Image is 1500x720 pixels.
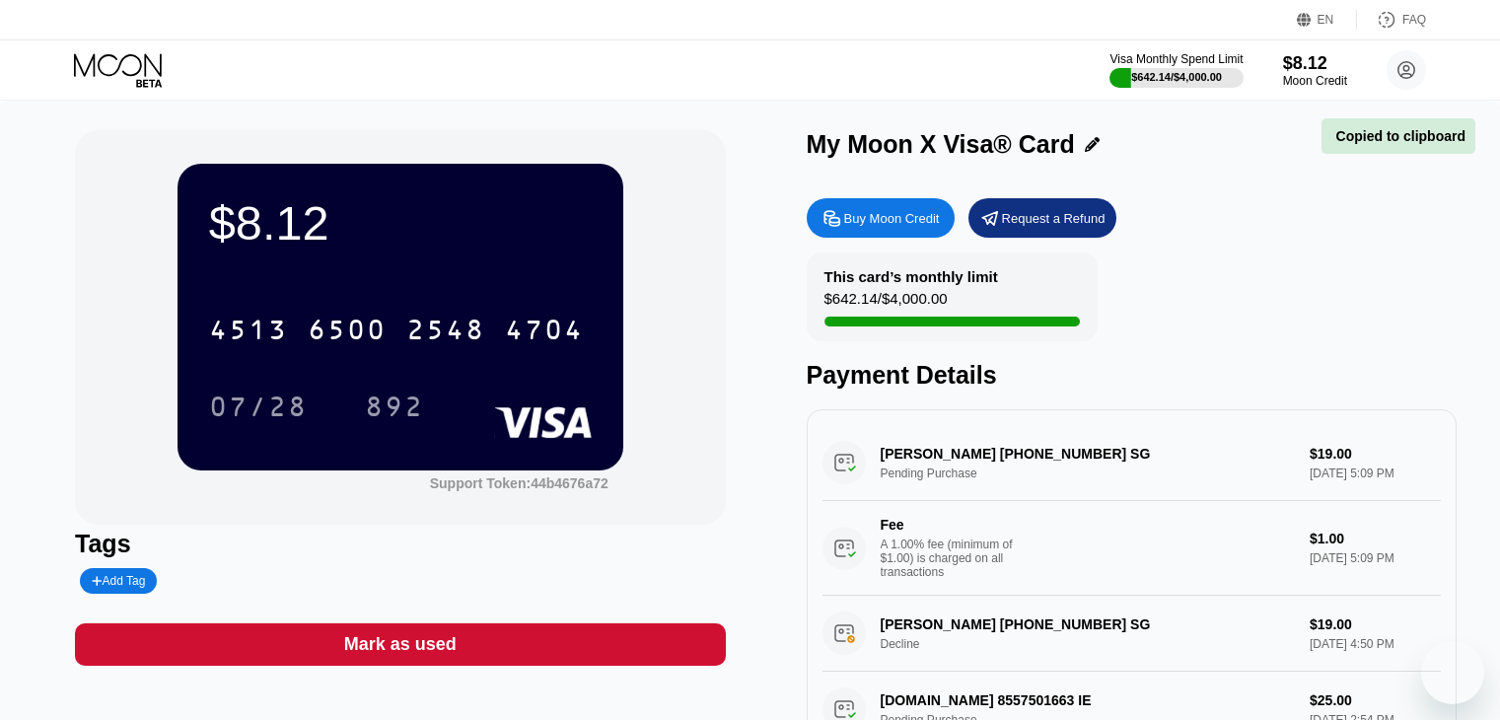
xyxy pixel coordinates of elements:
div: FAQ [1402,13,1426,27]
div: 892 [365,394,424,425]
div: Fee [881,517,1019,533]
div: 07/28 [209,394,308,425]
div: FAQ [1357,10,1426,30]
div: 2548 [406,317,485,348]
div: EN [1297,10,1357,30]
div: Request a Refund [968,198,1116,238]
div: $8.12 [209,195,592,251]
div: Copied to clipboard [1331,128,1465,144]
div: Support Token:44b4676a72 [430,475,608,491]
div: Visa Monthly Spend Limit [1109,52,1243,66]
div: $1.00 [1310,531,1441,546]
div: Mark as used [75,623,725,666]
div: $8.12 [1283,53,1347,74]
div: A 1.00% fee (minimum of $1.00) is charged on all transactions [881,538,1029,579]
div: Buy Moon Credit [844,210,940,227]
div: 4513 [209,317,288,348]
div: Buy Moon Credit [807,198,955,238]
div: Tags [75,530,725,558]
div: $8.12Moon Credit [1283,53,1347,88]
div: EN [1318,13,1334,27]
div: My Moon X Visa® Card [807,130,1075,159]
div: This card’s monthly limit [824,268,998,285]
div: Add Tag [80,568,157,594]
div: 4513650025484704 [197,305,596,354]
div: Mark as used [344,633,457,656]
div: $642.14 / $4,000.00 [824,290,948,317]
div: FeeA 1.00% fee (minimum of $1.00) is charged on all transactions$1.00[DATE] 5:09 PM [822,501,1441,596]
div: Request a Refund [1002,210,1106,227]
div: Payment Details [807,361,1457,390]
div: Support Token: 44b4676a72 [430,475,608,491]
div: 07/28 [194,382,322,431]
div: [DATE] 5:09 PM [1310,551,1441,565]
div: Visa Monthly Spend Limit$642.14/$4,000.00 [1109,52,1243,88]
iframe: Button to launch messaging window [1421,641,1484,704]
div: Add Tag [92,574,145,588]
div: Moon Credit [1283,74,1347,88]
div: $642.14 / $4,000.00 [1131,71,1222,83]
div: 892 [350,382,439,431]
div: 6500 [308,317,387,348]
div: 4704 [505,317,584,348]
